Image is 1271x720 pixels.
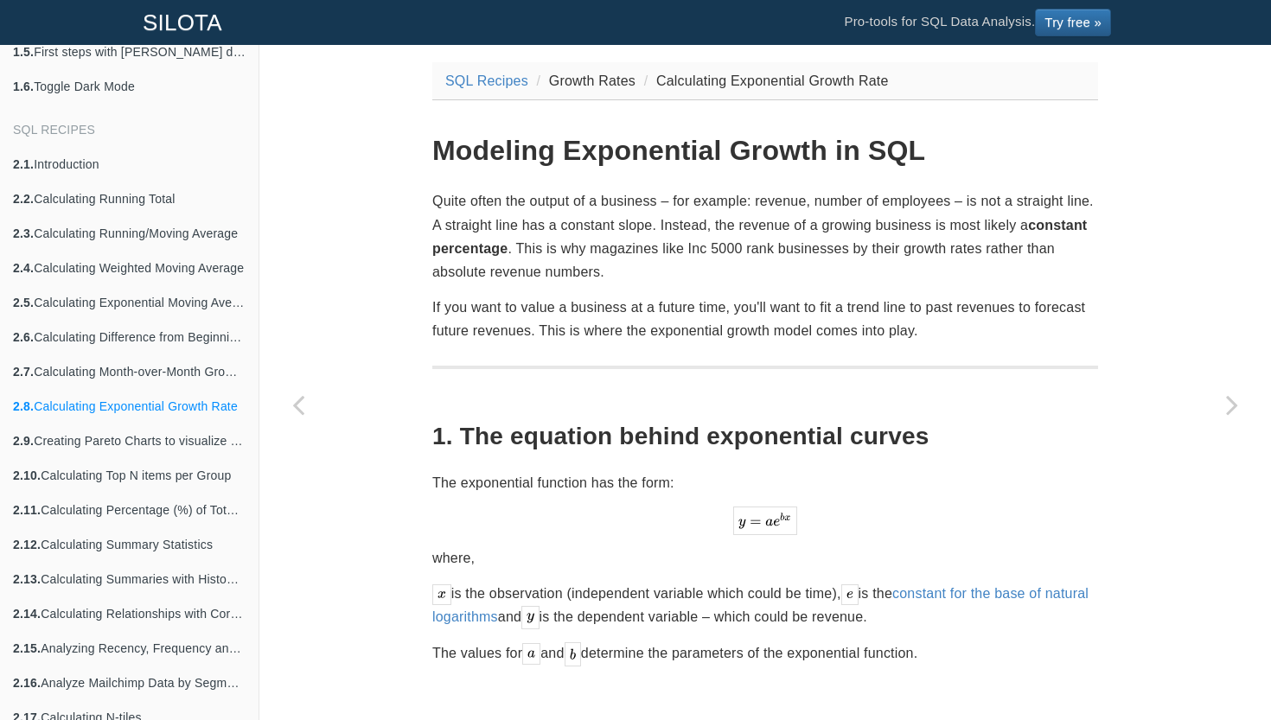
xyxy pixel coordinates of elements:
[522,643,540,664] img: _mathjax_e8b7be43.svg
[13,607,41,621] b: 2.14.
[432,136,1098,166] h1: Modeling Exponential Growth in SQL
[13,676,41,690] b: 2.16.
[13,503,41,517] b: 2.11.
[432,296,1098,342] p: If you want to value a business at a future time, you'll want to fit a trend line to past revenue...
[827,1,1128,44] li: Pro-tools for SQL Data Analysis.
[130,1,235,44] a: SILOTA
[13,45,34,59] b: 1.5.
[13,157,34,171] b: 2.1.
[432,218,1087,256] strong: constant percentage
[13,330,34,344] b: 2.6.
[13,192,34,206] b: 2.2.
[432,584,451,605] img: _mathjax_8cdc1683.svg
[13,399,34,413] b: 2.8.
[521,606,539,629] img: _mathjax_fbdb2615.svg
[1193,88,1271,720] a: Next page: Creating Pareto Charts to visualize the 80/20 principle
[445,73,528,88] a: SQL Recipes
[13,641,41,655] b: 2.15.
[565,642,581,666] img: _mathjax_71beeff9.svg
[432,641,1098,666] p: The values for and determine the parameters of the exponential function.
[432,582,1098,629] p: is the observation (independent variable which could be time), is the and is the dependent variab...
[432,189,1098,284] p: Quite often the output of a business – for example: revenue, number of employees – is not a strai...
[1035,9,1111,36] a: Try free »
[13,572,41,586] b: 2.13.
[13,80,34,93] b: 1.6.
[13,365,34,379] b: 2.7.
[841,584,859,605] img: _mathjax_efda7a5a.svg
[13,296,34,309] b: 2.5.
[13,261,34,275] b: 2.4.
[13,226,34,240] b: 2.3.
[13,468,41,482] b: 2.10.
[13,538,41,551] b: 2.12.
[432,471,1098,494] p: The exponential function has the form:
[432,424,1098,450] h2: 1. The equation behind exponential curves
[1185,634,1250,699] iframe: Drift Widget Chat Controller
[13,434,34,448] b: 2.9.
[259,88,337,720] a: Previous page: Calculating Month-over-Month Growth Rate
[733,507,797,535] img: _mathjax_698fc9a0.svg
[432,546,1098,570] p: where,
[640,69,889,92] li: Calculating Exponential Growth Rate
[533,69,636,92] li: Growth Rates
